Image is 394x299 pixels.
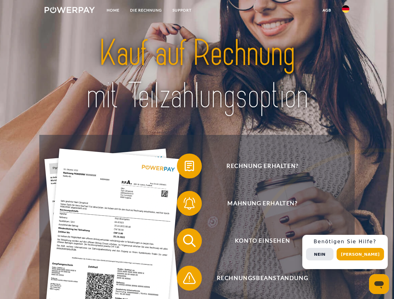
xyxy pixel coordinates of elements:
img: de [342,5,349,13]
button: Rechnung erhalten? [177,154,339,178]
iframe: Schaltfläche zum Öffnen des Messaging-Fensters [369,274,389,294]
span: Mahnung erhalten? [186,191,339,216]
button: Konto einsehen [177,228,339,253]
a: DIE RECHNUNG [125,5,167,16]
img: qb_bell.svg [182,196,197,211]
img: qb_warning.svg [182,270,197,286]
img: qb_search.svg [182,233,197,249]
span: Rechnung erhalten? [186,154,339,178]
a: Home [101,5,125,16]
div: Schnellhilfe [302,235,388,269]
img: qb_bill.svg [182,158,197,174]
button: Rechnungsbeanstandung [177,266,339,291]
h3: Benötigen Sie Hilfe? [306,239,384,245]
img: logo-powerpay-white.svg [45,7,95,13]
a: SUPPORT [167,5,197,16]
button: [PERSON_NAME] [337,248,384,260]
button: Mahnung erhalten? [177,191,339,216]
span: Rechnungsbeanstandung [186,266,339,291]
span: Konto einsehen [186,228,339,253]
a: agb [317,5,337,16]
button: Nein [306,248,333,260]
img: title-powerpay_de.svg [60,30,334,119]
